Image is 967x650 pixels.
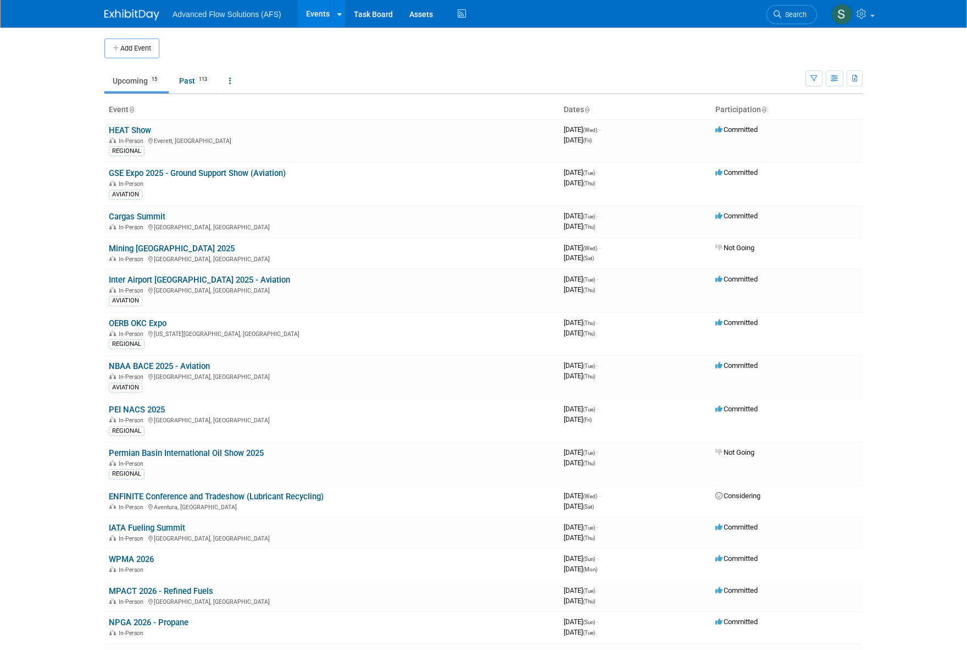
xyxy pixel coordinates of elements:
[583,363,595,369] span: (Tue)
[715,523,758,531] span: Committed
[109,535,116,541] img: In-Person Event
[564,597,595,605] span: [DATE]
[109,405,165,415] a: PEI NACS 2025
[109,373,116,379] img: In-Person Event
[109,417,116,422] img: In-Person Event
[104,70,169,91] a: Upcoming15
[583,417,592,423] span: (Fri)
[109,554,154,564] a: WPMA 2026
[715,586,758,594] span: Committed
[564,415,592,423] span: [DATE]
[599,125,601,134] span: -
[715,168,758,177] span: Committed
[564,275,598,283] span: [DATE]
[715,448,754,456] span: Not Going
[119,630,147,637] span: In-Person
[109,339,145,349] div: REGIONAL
[583,556,595,562] span: (Sun)
[583,525,595,531] span: (Tue)
[104,38,159,58] button: Add Event
[564,586,598,594] span: [DATE]
[109,329,555,338] div: [US_STATE][GEOGRAPHIC_DATA], [GEOGRAPHIC_DATA]
[109,492,324,502] a: ENFINITE Conference and Tradeshow (Lubricant Recycling)
[715,361,758,370] span: Committed
[119,373,147,381] span: In-Person
[583,213,595,219] span: (Tue)
[583,170,595,176] span: (Tue)
[564,318,598,327] span: [DATE]
[583,245,597,251] span: (Wed)
[109,460,116,466] img: In-Person Event
[715,405,758,413] span: Committed
[583,127,597,133] span: (Wed)
[109,222,555,231] div: [GEOGRAPHIC_DATA], [GEOGRAPHIC_DATA]
[119,535,147,542] span: In-Person
[564,492,601,500] span: [DATE]
[583,180,595,186] span: (Thu)
[564,554,598,563] span: [DATE]
[119,137,147,145] span: In-Person
[583,137,592,144] span: (Fri)
[597,618,598,626] span: -
[109,383,142,393] div: AVIATION
[564,361,598,370] span: [DATE]
[109,533,555,542] div: [GEOGRAPHIC_DATA], [GEOGRAPHIC_DATA]
[109,254,555,263] div: [GEOGRAPHIC_DATA], [GEOGRAPHIC_DATA]
[781,10,807,19] span: Search
[597,523,598,531] span: -
[109,504,116,509] img: In-Person Event
[583,287,595,293] span: (Thu)
[597,168,598,177] span: -
[109,212,165,222] a: Cargas Summit
[564,533,595,542] span: [DATE]
[564,179,595,187] span: [DATE]
[109,125,151,135] a: HEAT Show
[597,275,598,283] span: -
[564,523,598,531] span: [DATE]
[564,244,601,252] span: [DATE]
[564,502,594,510] span: [DATE]
[109,469,145,479] div: REGIONAL
[583,630,595,636] span: (Tue)
[597,318,598,327] span: -
[109,256,116,261] img: In-Person Event
[119,460,147,467] span: In-Person
[597,405,598,413] span: -
[766,5,817,24] a: Search
[583,588,595,594] span: (Tue)
[109,330,116,336] img: In-Person Event
[583,493,597,499] span: (Wed)
[119,417,147,424] span: In-Person
[119,504,147,511] span: In-Person
[715,492,760,500] span: Considering
[583,330,595,337] span: (Thu)
[564,212,598,220] span: [DATE]
[109,523,185,533] a: IATA Fueling Summit
[564,618,598,626] span: [DATE]
[564,372,595,380] span: [DATE]
[564,459,595,467] span: [DATE]
[583,450,595,456] span: (Tue)
[597,554,598,563] span: -
[109,586,213,596] a: MPACT 2026 - Refined Fuels
[109,448,264,458] a: Permian Basin International Oil Show 2025
[599,244,601,252] span: -
[109,502,555,511] div: Aventura, [GEOGRAPHIC_DATA]
[109,597,555,605] div: [GEOGRAPHIC_DATA], [GEOGRAPHIC_DATA]
[715,318,758,327] span: Committed
[583,598,595,604] span: (Thu)
[109,146,145,156] div: REGIONAL
[109,618,188,627] a: NPGA 2026 - Propane
[119,224,147,231] span: In-Person
[597,361,598,370] span: -
[109,598,116,604] img: In-Person Event
[109,136,555,145] div: Everett, [GEOGRAPHIC_DATA]
[715,275,758,283] span: Committed
[104,101,559,119] th: Event
[715,618,758,626] span: Committed
[109,168,286,178] a: GSE Expo 2025 - Ground Support Show (Aviation)
[583,277,595,283] span: (Tue)
[148,75,160,84] span: 15
[109,275,290,285] a: Inter Airport [GEOGRAPHIC_DATA] 2025 - Aviation
[583,255,594,261] span: (Sat)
